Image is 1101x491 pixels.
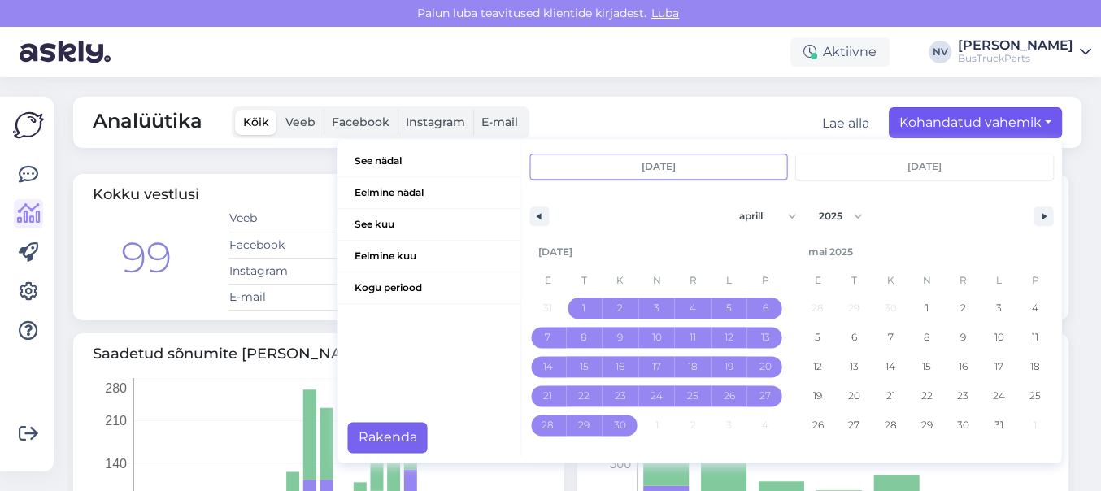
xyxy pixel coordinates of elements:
button: 6 [836,323,873,352]
button: 15 [566,352,603,381]
button: 30 [945,411,981,440]
button: See nädal [337,146,520,177]
span: E [799,267,836,293]
span: 28 [884,411,896,440]
button: 9 [603,323,639,352]
span: N [638,267,675,293]
button: Eelmine kuu [337,241,520,272]
span: 16 [616,352,624,381]
button: 18 [675,352,712,381]
span: 10 [994,323,1004,352]
span: 19 [725,352,733,381]
span: Kõik [243,115,269,129]
button: 28 [873,411,909,440]
input: Continuous [796,154,1052,179]
span: Kokku vestlusi [93,185,199,203]
button: 7 [873,323,909,352]
span: Luba [646,6,684,20]
button: 2 [945,293,981,323]
div: Aktiivne [790,37,890,67]
tspan: 140 [105,456,127,470]
span: Saadetud sõnumite [PERSON_NAME] [93,343,545,365]
input: Early [530,154,786,179]
span: 24 [993,381,1005,411]
button: 16 [945,352,981,381]
td: E-mail [228,284,302,310]
button: Eelmine nädal [337,177,520,209]
span: E-mail [481,115,518,129]
span: 1 [582,293,585,323]
span: 7 [545,323,550,352]
span: 20 [759,352,772,381]
button: 3 [981,293,1017,323]
span: 2 [960,293,965,323]
button: 19 [799,381,836,411]
button: 11 [1017,323,1054,352]
button: 8 [908,323,945,352]
button: Lae alla [822,114,869,133]
span: R [675,267,712,293]
span: 30 [614,411,626,440]
button: 27 [836,411,873,440]
span: 14 [886,352,895,381]
span: E [529,267,566,293]
button: 23 [603,381,639,411]
span: 26 [724,381,735,411]
button: 21 [873,381,909,411]
button: 22 [566,381,603,411]
span: Instagram [406,115,465,129]
span: 20 [848,381,860,411]
button: 24 [638,381,675,411]
span: 16 [958,352,967,381]
button: 5 [799,323,836,352]
span: 28 [542,411,554,440]
span: 12 [725,323,733,352]
span: 4 [1032,293,1038,323]
button: 25 [675,381,712,411]
span: K [873,267,909,293]
div: NV [929,41,951,63]
button: 13 [747,323,784,352]
span: 1 [925,293,928,323]
span: T [836,267,873,293]
span: See nädal [337,146,520,176]
span: 5 [815,323,820,352]
span: 18 [688,352,698,381]
span: 21 [886,381,894,411]
span: L [711,267,747,293]
a: [PERSON_NAME]BusTruckParts [958,39,1091,65]
button: 2 [603,293,639,323]
button: 8 [566,323,603,352]
button: Kohandatud vahemik [889,107,1062,138]
span: 29 [578,411,590,440]
button: 26 [711,381,747,411]
tspan: 280 [105,380,127,394]
button: 23 [945,381,981,411]
span: 6 [763,293,768,323]
div: [DATE] [529,237,783,267]
span: P [1017,267,1054,293]
button: 19 [711,352,747,381]
button: 29 [908,411,945,440]
button: 20 [836,381,873,411]
span: R [945,267,981,293]
span: Analüütika [93,106,202,138]
span: 26 [812,411,824,440]
span: Veeb [285,115,316,129]
button: See kuu [337,209,520,241]
span: 31 [994,411,1003,440]
span: 17 [994,352,1003,381]
tspan: 300 [609,456,631,470]
button: Kogu periood [337,272,520,304]
tspan: 210 [105,414,127,428]
span: 4 [690,293,696,323]
button: 7 [529,323,566,352]
span: 18 [1030,352,1040,381]
span: 8 [581,323,587,352]
td: Veeb [228,206,302,232]
span: N [908,267,945,293]
button: 10 [638,323,675,352]
span: 13 [761,323,770,352]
